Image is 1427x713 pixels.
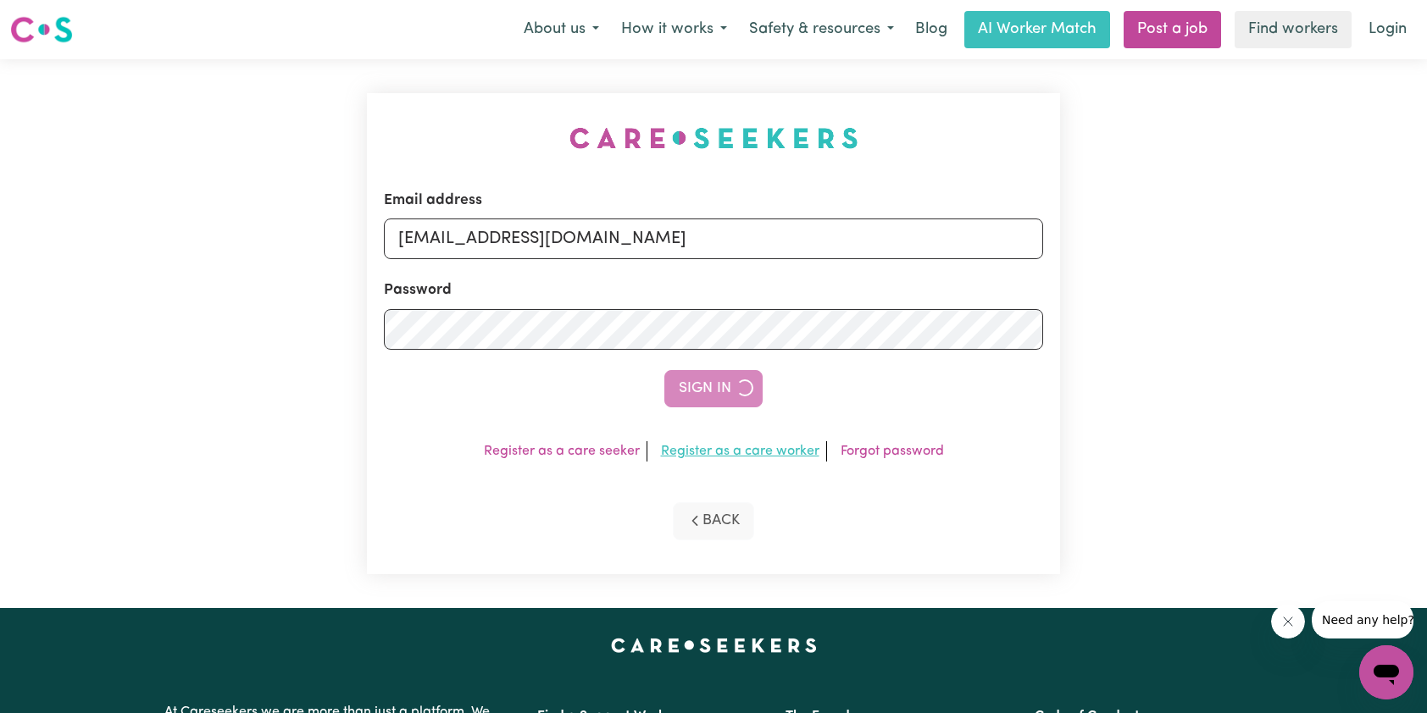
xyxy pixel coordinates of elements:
iframe: Button to launch messaging window [1359,645,1413,699]
a: Register as a care worker [661,445,819,458]
a: Post a job [1124,11,1221,48]
a: AI Worker Match [964,11,1110,48]
a: Careseekers logo [10,10,73,49]
a: Blog [905,11,958,48]
button: About us [513,12,610,47]
iframe: Close message [1271,605,1305,638]
span: Need any help? [10,12,103,25]
iframe: Message from company [1312,601,1413,638]
label: Email address [384,190,482,212]
a: Careseekers home page [611,638,817,652]
img: Careseekers logo [10,14,73,45]
input: Email address [384,218,1043,259]
button: How it works [610,12,738,47]
a: Find workers [1235,11,1352,48]
label: Password [384,279,452,301]
a: Forgot password [841,445,944,458]
a: Register as a care seeker [484,445,640,458]
button: Safety & resources [738,12,905,47]
a: Login [1358,11,1417,48]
